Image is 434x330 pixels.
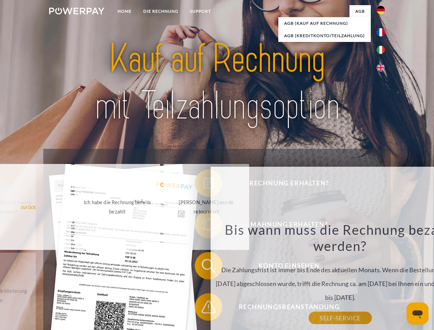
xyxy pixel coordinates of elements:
[377,6,385,14] img: de
[79,198,156,216] div: Ich habe die Rechnung bereits bezahlt
[200,298,217,316] img: qb_warning.svg
[200,257,217,274] img: qb_search.svg
[278,30,371,42] a: AGB (Kreditkonto/Teilzahlung)
[377,28,385,36] img: fr
[49,8,104,14] img: logo-powerpay-white.svg
[309,312,371,324] a: SELF-SERVICE
[168,198,245,216] div: [PERSON_NAME] wurde retourniert
[377,64,385,72] img: en
[137,5,184,18] a: DIE RECHNUNG
[278,17,371,30] a: AGB (Kauf auf Rechnung)
[195,293,374,321] button: Rechnungsbeanstandung
[195,252,374,279] button: Konto einsehen
[349,5,371,18] a: agb
[184,5,217,18] a: SUPPORT
[407,302,429,324] iframe: Schaltfläche zum Öffnen des Messaging-Fensters
[377,46,385,54] img: it
[112,5,137,18] a: Home
[66,33,368,132] img: title-powerpay_de.svg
